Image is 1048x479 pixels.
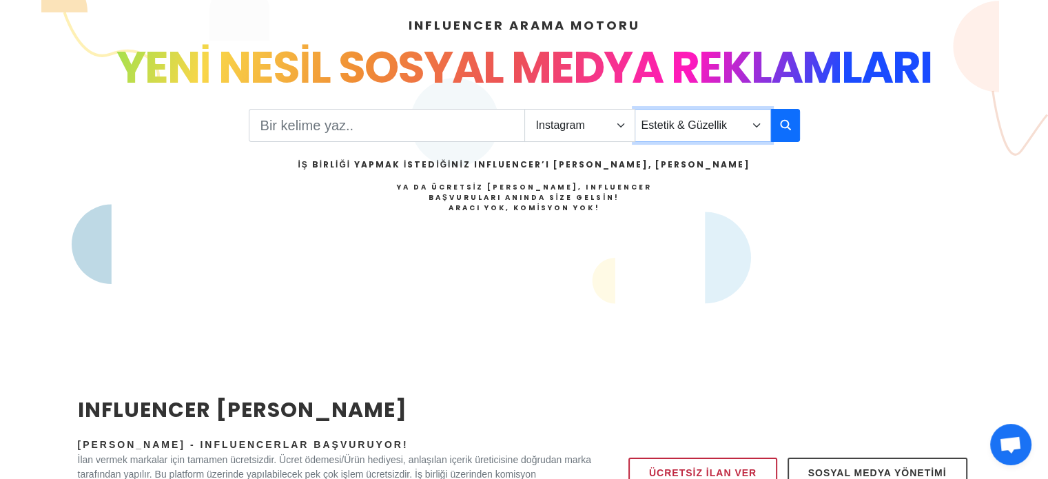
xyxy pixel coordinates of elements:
[298,182,750,213] h4: Ya da Ücretsiz [PERSON_NAME], Influencer Başvuruları Anında Size Gelsin!
[449,203,600,213] strong: Aracı Yok, Komisyon Yok!
[78,439,409,450] span: [PERSON_NAME] - Influencerlar Başvuruyor!
[78,16,971,34] h4: INFLUENCER ARAMA MOTORU
[990,424,1031,465] div: Açık sohbet
[78,394,592,425] h2: INFLUENCER [PERSON_NAME]
[298,159,750,171] h2: İş Birliği Yapmak İstediğiniz Influencer’ı [PERSON_NAME], [PERSON_NAME]
[78,34,971,101] div: YENİ NESİL SOSYAL MEDYA REKLAMLARI
[249,109,525,142] input: Search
